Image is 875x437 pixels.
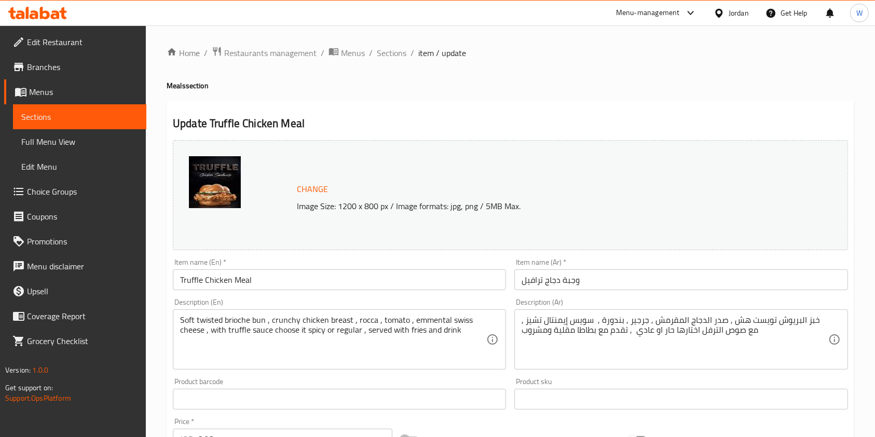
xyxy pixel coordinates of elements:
nav: breadcrumb [167,46,854,60]
span: Grocery Checklist [27,335,138,347]
span: Menus [341,47,365,59]
div: Menu-management [616,7,680,19]
a: Branches [4,54,146,79]
a: Choice Groups [4,179,146,204]
a: Sections [13,104,146,129]
a: Grocery Checklist [4,329,146,353]
textarea: Soft twisted brioche bun , crunchy chicken breast , rocca , tomato , emmental swiss cheese , with... [180,315,486,364]
span: Upsell [27,285,138,297]
span: Promotions [27,235,138,248]
a: Menus [4,79,146,104]
a: Edit Menu [13,154,146,179]
a: Upsell [4,279,146,304]
li: / [411,47,414,59]
a: Full Menu View [13,129,146,154]
span: Branches [27,61,138,73]
span: Restaurants management [224,47,317,59]
span: Edit Menu [21,160,138,173]
span: Version: [5,363,31,377]
div: Jordan [729,7,749,19]
span: W [856,7,863,19]
a: Promotions [4,229,146,254]
span: Change [297,182,328,197]
span: Menu disclaimer [27,260,138,272]
a: Edit Restaurant [4,30,146,54]
input: Enter name Ar [514,269,847,290]
h2: Update Truffle Chicken Meal [173,116,848,131]
span: Sections [21,111,138,123]
span: Full Menu View [21,135,138,148]
a: Coverage Report [4,304,146,329]
span: 1.0.0 [32,363,48,377]
span: Coverage Report [27,310,138,322]
button: Change [293,179,332,200]
span: Edit Restaurant [27,36,138,48]
input: Please enter product barcode [173,389,506,409]
input: Please enter product sku [514,389,847,409]
span: Choice Groups [27,185,138,198]
a: Restaurants management [212,46,317,60]
li: / [369,47,373,59]
h4: Meals section [167,80,854,91]
a: Menu disclaimer [4,254,146,279]
span: Get support on: [5,381,53,394]
img: WhatsApp_Image_20250324_a638784899465897387.jpg [189,156,241,208]
span: item / update [418,47,466,59]
a: Home [167,47,200,59]
input: Enter name En [173,269,506,290]
p: Image Size: 1200 x 800 px / Image formats: jpg, png / 5MB Max. [293,200,775,212]
li: / [321,47,324,59]
textarea: خبز البريوش تويست هش , صدر الدجاج المقرمش , جرجير , بندورة , سويس إيمنتال تشيز , مع صوص الترفل اخ... [522,315,828,364]
li: / [204,47,208,59]
span: Menus [29,86,138,98]
a: Sections [377,47,406,59]
a: Menus [329,46,365,60]
a: Support.OpsPlatform [5,391,71,405]
a: Coupons [4,204,146,229]
span: Coupons [27,210,138,223]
